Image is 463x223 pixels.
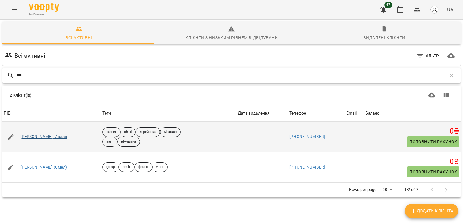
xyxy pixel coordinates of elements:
[136,127,160,137] div: корейська
[409,168,457,176] span: Поповнити рахунок
[439,88,453,102] button: Показати колонки
[380,185,394,194] div: 50
[123,165,131,170] p: adult
[430,5,439,14] img: avatar_s.png
[124,130,132,135] p: child
[20,164,67,170] a: [PERSON_NAME] (Смел)
[156,165,164,170] p: viber
[346,110,357,117] div: Sort
[4,110,100,117] span: ПІБ
[346,110,357,117] div: Email
[120,127,136,137] div: child
[14,51,46,60] h6: Всі активні
[414,50,442,61] button: Фільтр
[289,110,344,117] span: Телефон
[407,166,459,177] button: Поповнити рахунок
[106,139,113,144] p: англ
[238,110,287,117] span: Дата видалення
[2,86,461,105] div: Table Toolbar
[20,134,67,140] a: [PERSON_NAME], 7 клас
[289,110,306,117] div: Sort
[106,165,115,170] p: group
[289,165,325,170] a: [PHONE_NUMBER]
[140,130,156,135] p: корейська
[4,110,11,117] div: ПІБ
[289,110,306,117] div: Телефон
[119,162,134,172] div: adult
[164,130,177,135] p: whatsup
[365,157,459,166] h5: 0 ₴
[65,34,92,41] div: Всі активні
[138,165,149,170] p: франц
[238,110,270,117] div: Дата видалення
[121,139,136,144] p: німецька
[29,12,59,16] span: For Business
[365,110,380,117] div: Баланс
[425,88,439,102] button: Завантажити CSV
[152,162,168,172] div: viber
[106,130,117,135] p: таргет
[384,2,392,8] span: 47
[160,127,181,137] div: whatsup
[363,34,405,41] div: Видалені клієнти
[365,127,459,136] h5: 0 ₴
[410,207,453,215] span: Додати клієнта
[102,110,236,117] div: Теги
[447,6,453,13] span: UA
[365,110,459,117] span: Баланс
[445,4,456,15] button: UA
[346,110,363,117] span: Email
[238,110,270,117] div: Sort
[29,3,59,12] img: Voopty Logo
[134,162,153,172] div: франц
[102,137,117,147] div: англ
[409,138,457,145] span: Поповнити рахунок
[7,2,22,17] button: Menu
[117,137,140,147] div: німецька
[349,187,377,193] p: Rows per page:
[102,127,121,137] div: таргет
[4,110,11,117] div: Sort
[10,92,228,98] div: 2 Клієнт(ів)
[289,134,325,139] a: [PHONE_NUMBER]
[417,52,439,60] span: Фільтр
[407,136,459,147] button: Поповнити рахунок
[404,187,419,193] p: 1-2 of 2
[405,204,458,218] button: Додати клієнта
[102,162,119,172] div: group
[185,34,278,41] div: Клієнти з низьким рівнем відвідувань
[365,110,380,117] div: Sort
